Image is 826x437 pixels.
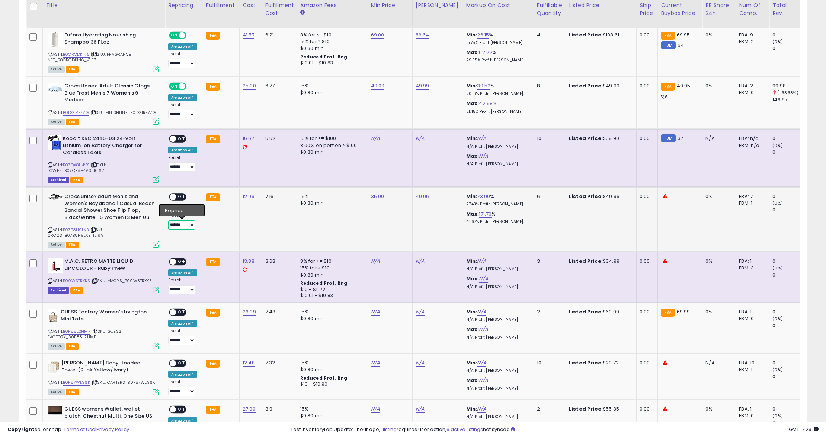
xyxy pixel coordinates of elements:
[772,272,803,278] div: 0
[705,406,730,412] div: 0%
[206,258,220,266] small: FBA
[176,309,188,316] span: OFF
[371,1,409,9] div: Min Price
[739,315,763,322] div: FBM: 0
[176,136,188,142] span: OFF
[300,89,362,96] div: $0.30 min
[300,135,362,142] div: 15% for <= $100
[48,360,60,374] img: 31u+ZWE4ORL._SL40_.jpg
[48,227,105,238] span: | SKU: CROCS_B07B8H9LXB_12.99
[265,406,291,412] div: 3.9
[63,278,90,284] a: B09W3TRXK5
[739,38,763,45] div: FBM: 2
[64,83,155,105] b: Crocs Unisex-Adult Classic Clogs Blue Frost Men's 7 Women's 9 Medium
[176,259,188,265] span: OFF
[48,51,131,63] span: | SKU: FRAGRANCE NET_B0CRQDK1N6_41.57
[300,412,362,419] div: $0.30 min
[640,1,654,17] div: Ship Price
[466,219,528,224] p: 44.67% Profit [PERSON_NAME]
[243,193,254,200] a: 12.99
[466,210,479,217] b: Max:
[466,284,528,290] p: N/A Profit [PERSON_NAME]
[63,135,153,158] b: Kobalt KRC 2445-03 24-volt Lithium Ion Battery Charger for Cordless Tools
[739,200,763,207] div: FBM: 1
[48,406,63,415] img: 4109xlKugtL._SL40_.jpg
[168,155,197,172] div: Preset:
[176,194,188,200] span: OFF
[772,83,803,89] div: 99.98
[772,309,803,315] div: 0
[206,309,220,317] small: FBA
[168,371,197,378] div: Amazon AI *
[479,326,488,333] a: N/A
[243,31,254,39] a: 41.57
[640,258,652,265] div: 0.00
[168,147,197,153] div: Amazon AI *
[569,308,603,315] b: Listed Price:
[206,406,220,414] small: FBA
[479,49,492,56] a: 62.22
[63,379,90,386] a: B0F87WL36K
[48,66,65,73] span: All listings currently available for purchase on Amazon
[300,38,362,45] div: 15% for > $10
[265,135,291,142] div: 5.52
[416,1,460,9] div: [PERSON_NAME]
[739,366,763,373] div: FBM: 1
[300,60,362,66] div: $10.01 - $10.83
[466,58,528,63] p: 29.85% Profit [PERSON_NAME]
[466,335,528,340] p: N/A Profit [PERSON_NAME]
[640,309,652,315] div: 0.00
[300,360,362,366] div: 15%
[61,309,151,324] b: GUESS Factory Women's Irvington Mini Tote
[265,360,291,366] div: 7.32
[772,135,803,142] div: 0
[206,32,220,40] small: FBA
[772,32,803,38] div: 0
[70,287,83,294] span: FBA
[48,360,159,394] div: ASIN:
[466,109,528,114] p: 21.45% Profit [PERSON_NAME]
[772,200,783,206] small: (0%)
[466,386,528,391] p: N/A Profit [PERSON_NAME]
[206,360,220,368] small: FBA
[466,267,528,272] p: N/A Profit [PERSON_NAME]
[466,202,528,207] p: 27.43% Profit [PERSON_NAME]
[479,210,492,218] a: 171.79
[466,193,528,207] div: %
[416,31,429,39] a: 86.64
[479,153,488,160] a: N/A
[185,32,197,39] span: OFF
[48,389,65,395] span: All listings currently available for purchase on Amazon
[243,258,254,265] a: 13.88
[466,153,479,160] b: Max:
[300,45,362,52] div: $0.30 min
[66,343,79,350] span: FBA
[739,89,763,96] div: FBM: 0
[243,1,259,9] div: Cost
[206,135,220,143] small: FBA
[640,193,652,200] div: 0.00
[569,258,631,265] div: $34.99
[48,83,159,124] div: ASIN:
[300,54,349,60] b: Reduced Prof. Rng.
[569,258,603,265] b: Listed Price:
[300,200,362,207] div: $0.30 min
[569,83,631,89] div: $49.99
[300,287,362,293] div: $10 - $11.72
[64,258,155,274] b: M.A.C. RETRO MATTE LIQUID LIPCOLOUR - Ruby Phew !
[371,359,380,367] a: N/A
[371,308,380,316] a: N/A
[772,258,803,265] div: 0
[640,32,652,38] div: 0.00
[677,82,691,89] span: 49.95
[466,377,479,384] b: Max:
[300,83,362,89] div: 15%
[48,242,65,248] span: All listings currently available for purchase on Amazon
[772,373,803,380] div: 0
[300,272,362,278] div: $0.30 min
[466,83,528,96] div: %
[90,109,156,115] span: | SKU: FINISHLINE_B0DG1RF7ZG
[168,320,197,327] div: Amazon AI *
[739,265,763,271] div: FBM: 3
[772,367,783,373] small: (0%)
